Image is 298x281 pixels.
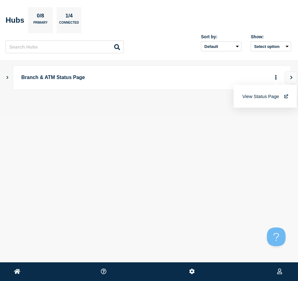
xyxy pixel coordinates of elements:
[6,75,9,80] button: Show Connected Hubs
[35,13,47,21] p: 0/8
[6,40,124,53] input: Search Hubs
[201,41,241,51] select: Sort by
[267,227,286,246] iframe: Help Scout Beacon - Open
[33,21,48,27] p: Primary
[59,21,79,27] p: Connected
[63,13,75,21] p: 1/4
[285,71,297,84] button: View
[251,34,291,39] div: Show:
[272,72,280,83] button: More actions
[201,34,241,39] div: Sort by:
[21,72,246,83] p: Branch & ATM Status Page
[251,41,291,51] button: Select option
[242,94,288,99] a: View Status Page
[6,16,24,25] h2: Hubs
